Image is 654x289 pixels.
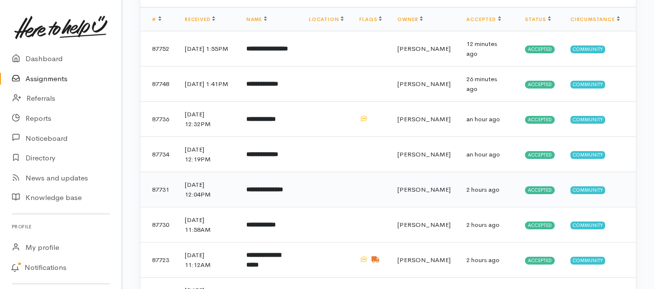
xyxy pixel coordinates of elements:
[177,172,239,207] td: [DATE] 12:04PM
[466,150,500,158] time: an hour ago
[525,151,555,159] span: Accepted
[152,16,161,22] a: #
[140,172,177,207] td: 87731
[309,16,344,22] a: Location
[246,16,267,22] a: Name
[570,116,605,124] span: Community
[466,256,500,264] time: 2 hours ago
[466,221,500,229] time: 2 hours ago
[397,256,451,264] span: [PERSON_NAME]
[570,151,605,159] span: Community
[466,40,497,58] time: 12 minutes ago
[525,81,555,89] span: Accepted
[397,44,451,53] span: [PERSON_NAME]
[570,257,605,265] span: Community
[140,243,177,278] td: 87723
[397,115,451,123] span: [PERSON_NAME]
[466,75,497,93] time: 26 minutes ago
[140,102,177,137] td: 87736
[140,207,177,243] td: 87730
[177,137,239,172] td: [DATE] 12:19PM
[466,185,500,194] time: 2 hours ago
[140,137,177,172] td: 87734
[397,185,451,194] span: [PERSON_NAME]
[525,222,555,229] span: Accepted
[466,16,501,22] a: Accepted
[12,220,110,233] h6: Profile
[525,186,555,194] span: Accepted
[525,45,555,53] span: Accepted
[177,207,239,243] td: [DATE] 11:58AM
[570,81,605,89] span: Community
[570,186,605,194] span: Community
[397,150,451,158] span: [PERSON_NAME]
[397,16,423,22] a: Owner
[177,102,239,137] td: [DATE] 12:32PM
[177,243,239,278] td: [DATE] 11:12AM
[525,257,555,265] span: Accepted
[177,67,239,102] td: [DATE] 1:41PM
[177,31,239,67] td: [DATE] 1:55PM
[185,16,215,22] a: Received
[570,16,620,22] a: Circumstance
[359,16,382,22] a: Flags
[397,80,451,88] span: [PERSON_NAME]
[140,31,177,67] td: 87752
[525,116,555,124] span: Accepted
[570,45,605,53] span: Community
[570,222,605,229] span: Community
[140,67,177,102] td: 87748
[525,16,551,22] a: Status
[466,115,500,123] time: an hour ago
[397,221,451,229] span: [PERSON_NAME]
